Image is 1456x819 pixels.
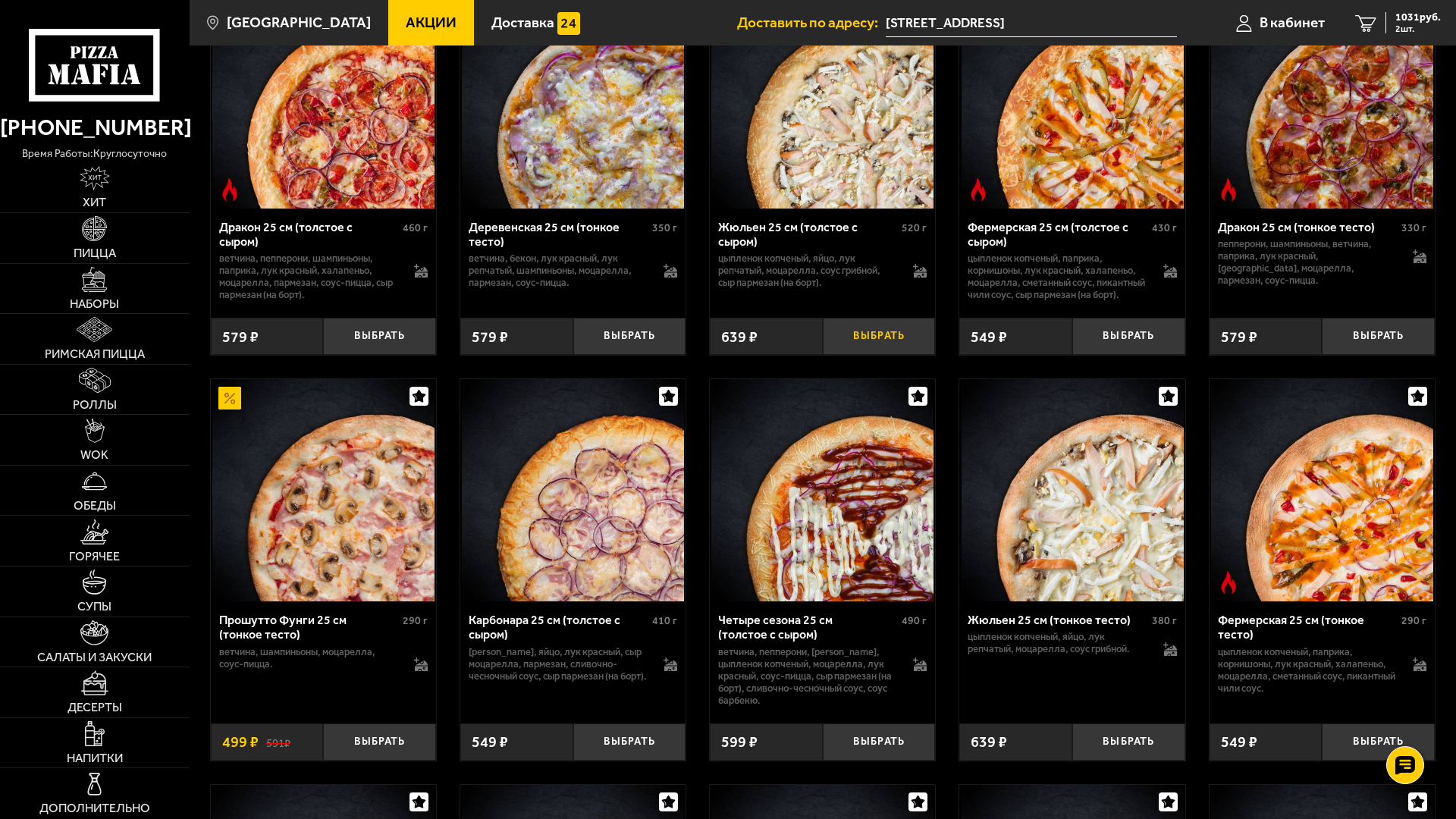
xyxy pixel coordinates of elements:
[968,220,1147,249] div: Фермерская 25 см (толстое с сыром)
[652,614,677,627] span: 410 г
[968,613,1147,627] div: Жюльен 25 см (тонкое тесто)
[80,449,108,461] span: WOK
[823,723,936,761] button: Выбрать
[886,9,1177,37] input: Ваш адрес доставки
[1217,178,1240,201] img: Острое блюдо
[469,220,648,249] div: Деревенская 25 см (тонкое тесто)
[1221,733,1257,751] span: 549 ₽
[222,733,259,751] span: 499 ₽
[718,253,898,289] p: цыпленок копченый, яйцо, лук репчатый, моцарелла, соус грибной, сыр пармезан (на борт).
[406,15,457,30] span: Акции
[1211,379,1433,601] img: Фермерская 25 см (тонкое тесто)
[469,253,648,289] p: ветчина, бекон, лук красный, лук репчатый, шампиньоны, моцарелла, пармезан, соус-пицца.
[1217,571,1240,594] img: Острое блюдо
[219,253,399,301] p: ветчина, пепперони, шампиньоны, паприка, лук красный, халапеньо, моцарелла, пармезан, соус-пицца,...
[1210,379,1435,601] a: Острое блюдоФермерская 25 см (тонкое тесто)
[219,646,399,670] p: ветчина, шампиньоны, моцарелла, соус-пицца.
[74,500,116,512] span: Обеды
[902,614,927,627] span: 490 г
[227,15,371,30] span: [GEOGRAPHIC_DATA]
[462,379,684,601] img: Карбонара 25 см (толстое с сыром)
[218,178,241,201] img: Острое блюдо
[652,221,677,234] span: 350 г
[403,221,428,234] span: 460 г
[212,379,435,601] img: Прошутто Фунги 25 см (тонкое тесто)
[1218,220,1398,234] div: Дракон 25 см (тонкое тесто)
[1322,723,1435,761] button: Выбрать
[1322,318,1435,355] button: Выбрать
[971,328,1007,346] span: 549 ₽
[1260,15,1325,30] span: В кабинет
[573,318,686,355] button: Выбрать
[266,734,290,749] s: 591 ₽
[472,733,508,751] span: 549 ₽
[959,379,1185,601] a: Жюльен 25 см (тонкое тесто)
[74,247,116,259] span: Пицца
[491,15,554,30] span: Доставка
[73,399,117,411] span: Роллы
[77,601,111,613] span: Супы
[1401,614,1426,627] span: 290 г
[711,379,934,601] img: Четыре сезона 25 см (толстое с сыром)
[37,651,152,664] span: Салаты и закуски
[1218,238,1398,287] p: пепперони, шампиньоны, ветчина, паприка, лук красный, [GEOGRAPHIC_DATA], моцарелла, пармезан, соу...
[67,752,123,764] span: Напитки
[967,178,990,201] img: Острое блюдо
[218,387,241,409] img: Акционный
[69,551,120,563] span: Горячее
[1072,723,1185,761] button: Выбрать
[323,723,436,761] button: Выбрать
[469,646,648,682] p: [PERSON_NAME], яйцо, лук красный, сыр Моцарелла, пармезан, сливочно-чесночный соус, сыр пармезан ...
[219,613,399,642] div: Прошутто Фунги 25 см (тонкое тесто)
[472,328,508,346] span: 579 ₽
[469,613,648,642] div: Карбонара 25 см (толстое с сыром)
[45,348,145,360] span: Римская пицца
[219,220,399,249] div: Дракон 25 см (толстое с сыром)
[39,802,150,814] span: Дополнительно
[737,15,886,30] span: Доставить по адресу:
[557,12,580,35] img: 15daf4d41897b9f0e9f617042186c801.svg
[968,631,1147,655] p: цыпленок копченый, яйцо, лук репчатый, моцарелла, соус грибной.
[1401,221,1426,234] span: 330 г
[962,379,1184,601] img: Жюльен 25 см (тонкое тесто)
[971,733,1007,751] span: 639 ₽
[1152,614,1177,627] span: 380 г
[823,318,936,355] button: Выбрать
[718,646,898,707] p: ветчина, пепперони, [PERSON_NAME], цыпленок копченый, моцарелла, лук красный, соус-пицца, сыр пар...
[902,221,927,234] span: 520 г
[460,379,686,601] a: Карбонара 25 см (толстое с сыром)
[718,613,898,642] div: Четыре сезона 25 см (толстое с сыром)
[718,220,898,249] div: Жюльен 25 см (толстое с сыром)
[1072,318,1185,355] button: Выбрать
[67,701,122,714] span: Десерты
[1395,24,1441,33] span: 2 шт.
[968,253,1147,301] p: цыпленок копченый, паприка, корнишоны, лук красный, халапеньо, моцарелла, сметанный соус, пикантн...
[70,298,119,310] span: Наборы
[721,733,758,751] span: 599 ₽
[222,328,259,346] span: 579 ₽
[721,328,758,346] span: 639 ₽
[1395,12,1441,23] span: 1031 руб.
[83,196,106,209] span: Хит
[1218,646,1398,695] p: цыпленок копченый, паприка, корнишоны, лук красный, халапеньо, моцарелла, сметанный соус, пикантн...
[573,723,686,761] button: Выбрать
[323,318,436,355] button: Выбрать
[1218,613,1398,642] div: Фермерская 25 см (тонкое тесто)
[1221,328,1257,346] span: 579 ₽
[211,379,436,601] a: АкционныйПрошутто Фунги 25 см (тонкое тесто)
[403,614,428,627] span: 290 г
[1152,221,1177,234] span: 430 г
[710,379,935,601] a: Четыре сезона 25 см (толстое с сыром)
